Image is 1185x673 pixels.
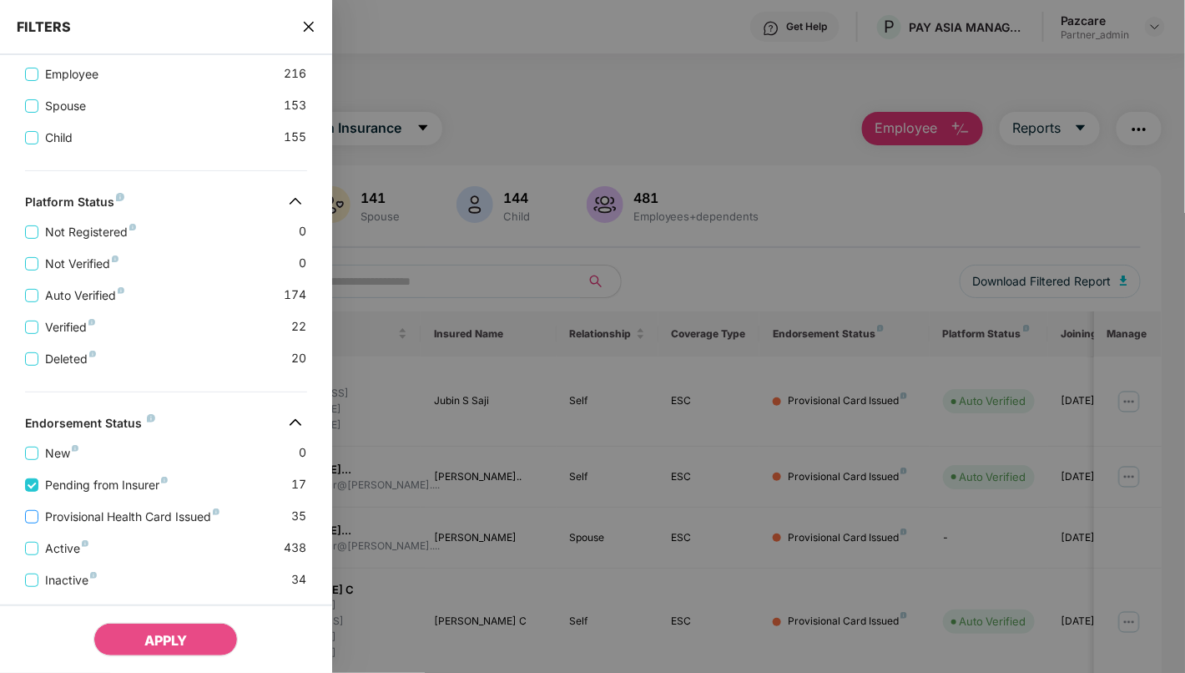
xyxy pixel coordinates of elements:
[89,351,96,357] img: svg+xml;base64,PHN2ZyB4bWxucz0iaHR0cDovL3d3dy53My5vcmcvMjAwMC9zdmciIHdpZHRoPSI4IiBoZWlnaHQ9IjgiIH...
[116,193,124,201] img: svg+xml;base64,PHN2ZyB4bWxucz0iaHR0cDovL3d3dy53My5vcmcvMjAwMC9zdmciIHdpZHRoPSI4IiBoZWlnaHQ9IjgiIH...
[292,317,307,336] span: 22
[129,224,136,230] img: svg+xml;base64,PHN2ZyB4bWxucz0iaHR0cDovL3d3dy53My5vcmcvMjAwMC9zdmciIHdpZHRoPSI4IiBoZWlnaHQ9IjgiIH...
[285,64,307,83] span: 216
[292,507,307,526] span: 35
[282,188,309,215] img: svg+xml;base64,PHN2ZyB4bWxucz0iaHR0cDovL3d3dy53My5vcmcvMjAwMC9zdmciIHdpZHRoPSIzMiIgaGVpZ2h0PSIzMi...
[38,508,226,526] span: Provisional Health Card Issued
[161,477,168,483] img: svg+xml;base64,PHN2ZyB4bWxucz0iaHR0cDovL3d3dy53My5vcmcvMjAwMC9zdmciIHdpZHRoPSI4IiBoZWlnaHQ9IjgiIH...
[38,223,143,241] span: Not Registered
[38,129,79,147] span: Child
[38,539,95,558] span: Active
[38,318,102,336] span: Verified
[93,623,238,656] button: APPLY
[38,444,85,463] span: New
[300,254,307,273] span: 0
[285,286,307,305] span: 174
[213,509,219,515] img: svg+xml;base64,PHN2ZyB4bWxucz0iaHR0cDovL3d3dy53My5vcmcvMjAwMC9zdmciIHdpZHRoPSI4IiBoZWlnaHQ9IjgiIH...
[38,286,131,305] span: Auto Verified
[300,222,307,241] span: 0
[147,414,155,423] img: svg+xml;base64,PHN2ZyB4bWxucz0iaHR0cDovL3d3dy53My5vcmcvMjAwMC9zdmciIHdpZHRoPSI4IiBoZWlnaHQ9IjgiIH...
[38,571,103,590] span: Inactive
[38,97,93,115] span: Spouse
[38,350,103,368] span: Deleted
[25,195,124,215] div: Platform Status
[300,443,307,463] span: 0
[17,18,71,35] span: FILTERS
[282,409,309,436] img: svg+xml;base64,PHN2ZyB4bWxucz0iaHR0cDovL3d3dy53My5vcmcvMjAwMC9zdmciIHdpZHRoPSIzMiIgaGVpZ2h0PSIzMi...
[285,128,307,147] span: 155
[112,256,118,262] img: svg+xml;base64,PHN2ZyB4bWxucz0iaHR0cDovL3d3dy53My5vcmcvMjAwMC9zdmciIHdpZHRoPSI4IiBoZWlnaHQ9IjgiIH...
[285,539,307,558] span: 438
[144,632,187,649] span: APPLY
[292,349,307,368] span: 20
[38,476,174,494] span: Pending from Insurer
[82,540,88,547] img: svg+xml;base64,PHN2ZyB4bWxucz0iaHR0cDovL3d3dy53My5vcmcvMjAwMC9zdmciIHdpZHRoPSI4IiBoZWlnaHQ9IjgiIH...
[302,18,315,35] span: close
[285,96,307,115] span: 153
[292,570,307,590] span: 34
[292,475,307,494] span: 17
[90,572,97,579] img: svg+xml;base64,PHN2ZyB4bWxucz0iaHR0cDovL3d3dy53My5vcmcvMjAwMC9zdmciIHdpZHRoPSI4IiBoZWlnaHQ9IjgiIH...
[118,287,124,294] img: svg+xml;base64,PHN2ZyB4bWxucz0iaHR0cDovL3d3dy53My5vcmcvMjAwMC9zdmciIHdpZHRoPSI4IiBoZWlnaHQ9IjgiIH...
[38,255,125,273] span: Not Verified
[25,416,155,436] div: Endorsement Status
[38,65,105,83] span: Employee
[88,319,95,326] img: svg+xml;base64,PHN2ZyB4bWxucz0iaHR0cDovL3d3dy53My5vcmcvMjAwMC9zdmciIHdpZHRoPSI4IiBoZWlnaHQ9IjgiIH...
[72,445,78,452] img: svg+xml;base64,PHN2ZyB4bWxucz0iaHR0cDovL3d3dy53My5vcmcvMjAwMC9zdmciIHdpZHRoPSI4IiBoZWlnaHQ9IjgiIH...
